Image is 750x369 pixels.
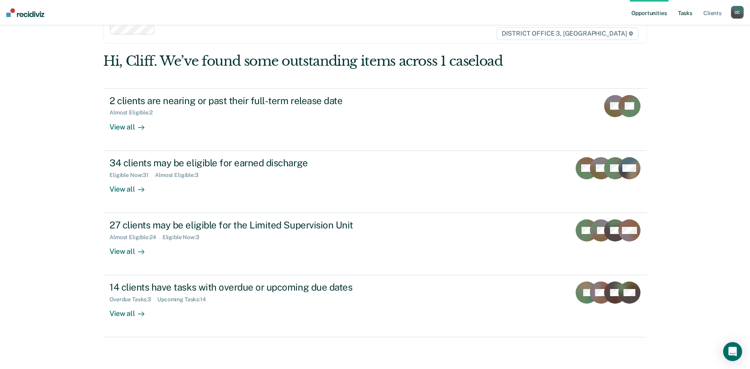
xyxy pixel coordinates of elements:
[110,219,387,231] div: 27 clients may be eligible for the Limited Supervision Unit
[103,53,538,69] div: Hi, Cliff. We’ve found some outstanding items across 1 caseload
[731,6,744,19] button: OC
[103,151,647,213] a: 34 clients may be eligible for earned dischargeEligible Now:31Almost Eligible:3View all
[110,109,159,116] div: Almost Eligible : 2
[110,95,387,107] div: 2 clients are nearing or past their full-term release date
[110,282,387,293] div: 14 clients have tasks with overdue or upcoming due dates
[110,172,155,179] div: Eligible Now : 31
[731,6,744,19] div: O C
[110,241,154,256] div: View all
[110,296,157,303] div: Overdue Tasks : 3
[157,296,212,303] div: Upcoming Tasks : 14
[155,172,205,179] div: Almost Eligible : 3
[110,157,387,169] div: 34 clients may be eligible for earned discharge
[110,303,154,318] div: View all
[6,8,44,17] img: Recidiviz
[110,178,154,194] div: View all
[103,213,647,275] a: 27 clients may be eligible for the Limited Supervision UnitAlmost Eligible:24Eligible Now:3View all
[497,27,639,40] span: DISTRICT OFFICE 3, [GEOGRAPHIC_DATA]
[162,234,206,241] div: Eligible Now : 3
[110,234,162,241] div: Almost Eligible : 24
[110,116,154,131] div: View all
[723,342,742,361] div: Open Intercom Messenger
[103,275,647,337] a: 14 clients have tasks with overdue or upcoming due datesOverdue Tasks:3Upcoming Tasks:14View all
[103,88,647,151] a: 2 clients are nearing or past their full-term release dateAlmost Eligible:2View all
